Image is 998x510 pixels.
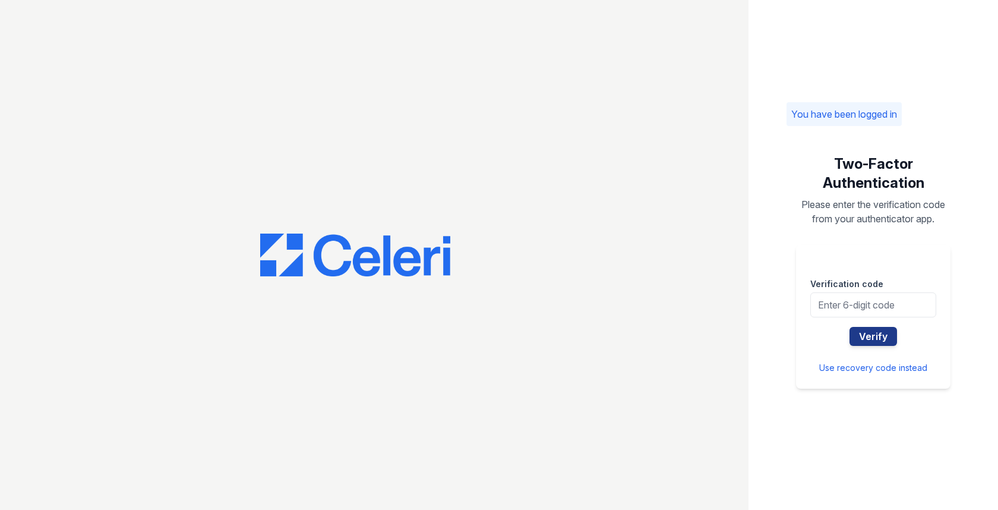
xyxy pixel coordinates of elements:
[796,197,950,226] p: Please enter the verification code from your authenticator app.
[819,363,927,373] a: Use recovery code instead
[849,327,897,346] button: Verify
[791,107,897,121] p: You have been logged in
[810,292,936,317] input: Enter 6-digit code
[796,155,950,193] h1: Two-Factor Authentication
[810,278,883,290] label: Verification code
[260,234,450,276] img: CE_Logo_Blue-a8612792a0a2168367f1c8372b55b34899dd931a85d93a1a3d3e32e68fde9ad4.png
